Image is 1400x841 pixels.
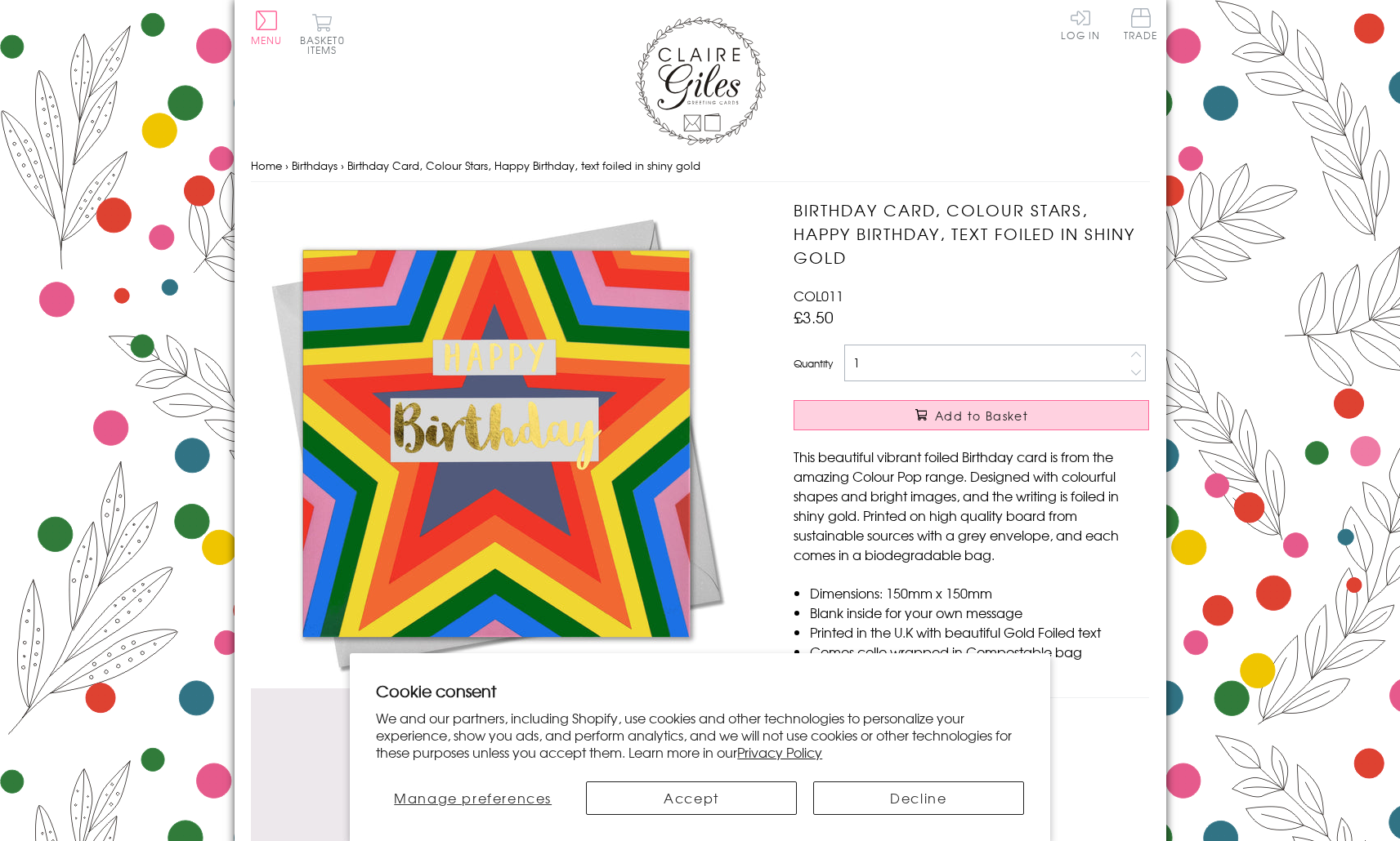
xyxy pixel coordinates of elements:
[307,33,345,57] span: 0 items
[810,622,1149,642] li: Printed in the U.K with beautiful Gold Foiled text
[285,158,288,173] span: ›
[794,447,1149,564] p: This beautiful vibrant foiled Birthday card is from the amazing Colour Pop range. Designed with c...
[794,356,833,371] label: Quantity
[1124,8,1158,43] a: Trade
[810,603,1149,622] li: Blank inside for your own message
[251,33,283,47] span: Menu
[794,400,1149,430] button: Add to Basket
[251,11,283,45] button: Menu
[376,781,570,815] button: Manage preferences
[251,149,1150,183] nav: breadcrumbs
[251,158,282,173] a: Home
[341,158,344,173] span: ›
[376,710,1024,760] p: We and our partners, including Shopify, use cookies and other technologies to personalize your ex...
[394,788,552,808] span: Manage preferences
[300,13,345,55] button: Basket0 items
[810,642,1149,661] li: Comes cello wrapped in Compostable bag
[1061,8,1100,40] a: Log In
[813,781,1024,815] button: Decline
[737,742,822,762] a: Privacy Policy
[376,679,1024,702] h2: Cookie consent
[794,286,843,305] span: COL011
[794,305,834,328] span: £3.50
[935,407,1028,424] span: Add to Basket
[586,781,797,815] button: Accept
[810,583,1149,603] li: Dimensions: 150mm x 150mm
[347,158,700,173] span: Birthday Card, Colour Stars, Happy Birthday, text foiled in shiny gold
[635,16,766,145] img: Claire Giles Greetings Cards
[251,198,741,688] img: Birthday Card, Colour Stars, Happy Birthday, text foiled in shiny gold
[794,198,1149,269] h1: Birthday Card, Colour Stars, Happy Birthday, text foiled in shiny gold
[1124,8,1158,40] span: Trade
[292,158,338,173] a: Birthdays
